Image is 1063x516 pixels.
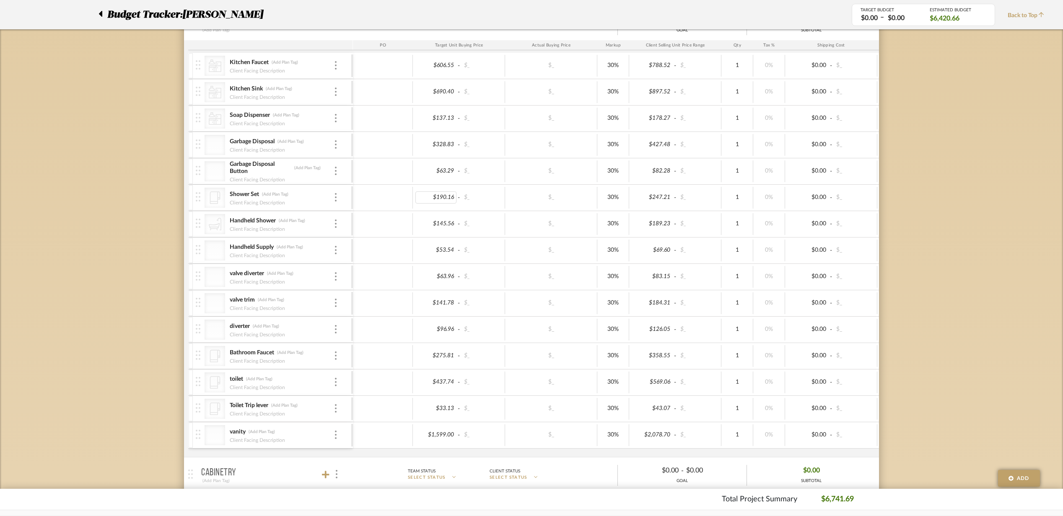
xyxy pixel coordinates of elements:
[415,376,456,388] div: $437.74
[788,429,829,441] div: $0.00
[229,296,255,304] div: valve trim
[632,402,673,415] div: $43.07
[600,376,626,388] div: 30%
[678,112,719,124] div: $_
[632,112,673,124] div: $178.27
[834,191,875,204] div: $_
[188,132,1051,158] mat-expansion-panel-header: Garbage Disposal(Add Plan Tag)Client Facing Description$328.83-$_$_30%$427.48-$_10%$0.00-$_
[271,402,298,408] div: (Add Plan Tag)
[415,112,456,124] div: $137.13
[829,141,834,149] span: -
[788,165,829,177] div: $0.00
[335,140,337,149] img: 3dots-v.svg
[678,86,719,98] div: $_
[271,59,298,65] div: (Add Plan Tag)
[196,192,200,201] img: vertical-grip.svg
[188,396,1051,422] mat-expansion-panel-header: Toilet Trip lever(Add Plan Tag)Client Facing Description$33.13-$_$_30%$43.07-$_10%$0.00-$_
[196,351,200,360] img: vertical-grip.svg
[673,220,678,228] span: -
[528,165,574,177] div: $_
[673,167,678,175] span: -
[415,402,456,415] div: $33.13
[632,323,673,335] div: $126.05
[461,59,503,72] div: $_
[196,139,200,149] img: vertical-grip.svg
[265,86,293,92] div: (Add Plan Tag)
[673,299,678,307] span: -
[834,297,875,309] div: $_
[461,191,503,204] div: $_
[678,218,719,230] div: $_
[196,324,200,333] img: vertical-grip.svg
[756,165,782,177] div: 0%
[678,191,719,204] div: $_
[600,429,626,441] div: 30%
[756,112,782,124] div: 0%
[229,160,292,175] div: Garbage Disposal Button
[673,405,678,413] span: -
[724,218,750,230] div: 1
[229,175,285,184] div: Client Facing Description
[632,139,673,151] div: $427.48
[461,86,503,98] div: $_
[196,60,200,70] img: vertical-grip.svg
[724,139,750,151] div: 1
[632,297,673,309] div: $184.31
[456,431,461,439] span: -
[461,218,503,230] div: $_
[335,272,337,281] img: 3dots-v.svg
[456,220,461,228] span: -
[335,219,337,228] img: 3dots-v.svg
[681,466,684,476] span: -
[724,376,750,388] div: 1
[415,323,456,335] div: $96.96
[335,351,337,360] img: 3dots-v.svg
[528,271,574,283] div: $_
[673,273,678,281] span: -
[834,376,875,388] div: $_
[724,323,750,335] div: 1
[229,330,285,339] div: Client Facing Description
[528,139,574,151] div: $_
[834,429,875,441] div: $_
[415,191,456,204] div: $190.16
[724,59,750,72] div: 1
[188,343,1051,369] mat-expansion-panel-header: Bathroom Faucet(Add Plan Tag)Client Facing Description$275.81-$_$_30%$358.55-$_10%$0.00-$_
[756,218,782,230] div: 0%
[456,88,461,96] span: -
[834,86,875,98] div: $_
[600,297,626,309] div: 30%
[788,139,829,151] div: $0.00
[229,85,263,93] div: Kitchen Sink
[796,27,826,34] div: SUBTOTAL
[600,165,626,177] div: 30%
[678,429,719,441] div: $_
[673,246,678,255] span: -
[632,165,673,177] div: $82.28
[632,271,673,283] div: $83.15
[188,237,1051,263] mat-expansion-panel-header: Handheld Supply(Add Plan Tag)Client Facing Description$53.54-$_$_30%$69.60-$_10%$0.00-$_
[336,470,337,478] img: 3dots-v.svg
[335,378,337,386] img: 3dots-v.svg
[408,467,436,475] div: Team Status
[229,138,275,146] div: Garbage Disposal
[834,323,875,335] div: $_
[678,244,719,256] div: $_
[229,199,285,207] div: Client Facing Description
[632,244,673,256] div: $69.60
[196,271,200,281] img: vertical-grip.svg
[461,165,503,177] div: $_
[600,218,626,230] div: 30%
[229,278,285,286] div: Client Facing Description
[456,405,461,413] span: -
[188,211,1051,237] mat-expansion-panel-header: Handheld Shower(Add Plan Tag)Client Facing Description$145.56-$_$_30%$189.23-$_10%$0.00-$_
[632,86,673,98] div: $897.52
[724,244,750,256] div: 1
[196,219,200,228] img: vertical-grip.svg
[788,376,829,388] div: $0.00
[788,297,829,309] div: $0.00
[415,59,456,72] div: $606.55
[456,114,461,123] span: -
[294,165,321,171] div: (Add Plan Tag)
[188,290,1051,316] mat-expansion-panel-header: valve trim(Add Plan Tag)Client Facing Description$141.78-$_$_30%$184.31-$_10%$0.00-$_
